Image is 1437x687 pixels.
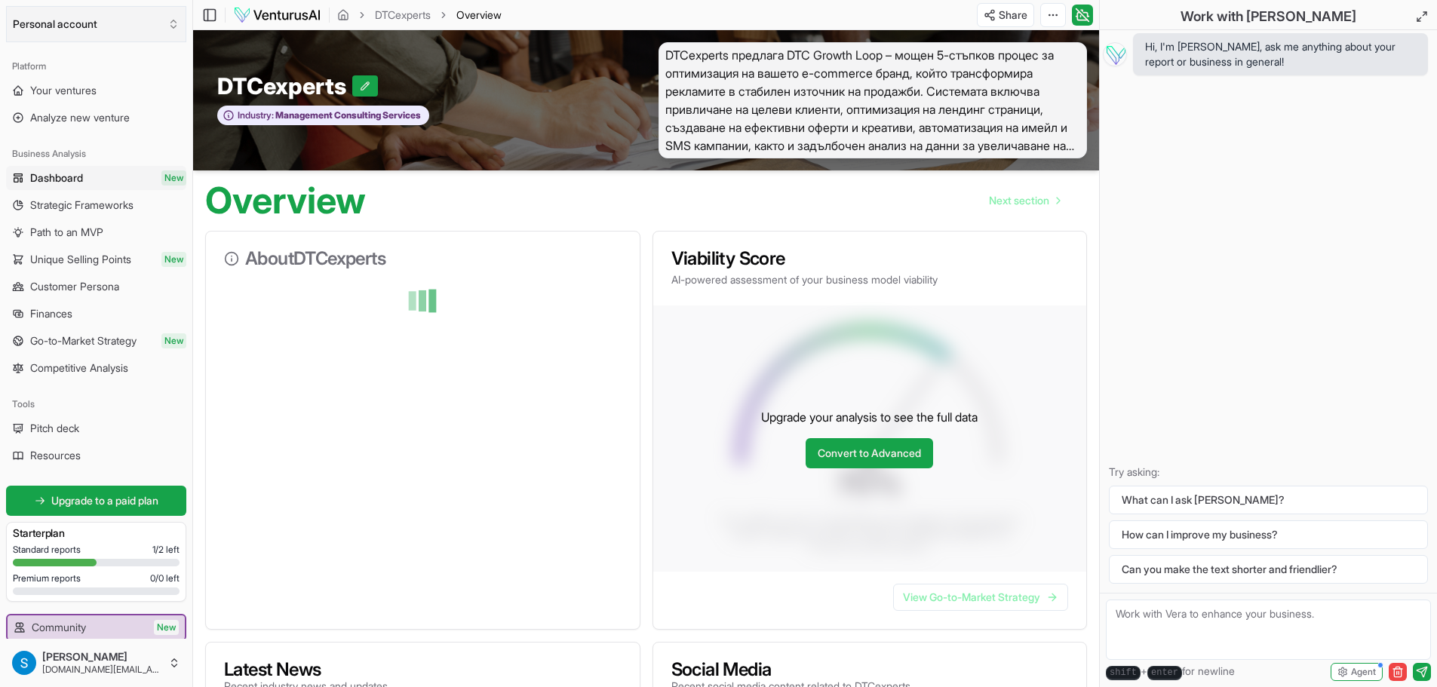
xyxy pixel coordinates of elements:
span: Community [32,620,86,635]
span: Pitch deck [30,421,79,436]
button: Agent [1331,663,1383,681]
button: [PERSON_NAME][DOMAIN_NAME][EMAIL_ADDRESS][DOMAIN_NAME] [6,645,186,681]
p: AI-powered assessment of your business model viability [671,272,1069,287]
a: DTCexperts [375,8,431,23]
span: Next section [989,193,1049,208]
a: CommunityNew [8,615,185,639]
span: New [161,170,186,186]
span: New [154,620,179,635]
span: Unique Selling Points [30,252,131,267]
a: Go to next page [977,186,1072,216]
kbd: enter [1147,666,1182,680]
button: Can you make the text shorter and friendlier? [1109,555,1428,584]
h3: Social Media [671,661,910,679]
span: Upgrade to a paid plan [51,493,158,508]
span: Analyze new venture [30,110,130,125]
span: [PERSON_NAME] [42,650,162,664]
span: New [161,333,186,348]
span: Industry: [238,109,274,121]
span: Dashboard [30,170,83,186]
nav: breadcrumb [337,8,502,23]
span: [DOMAIN_NAME][EMAIL_ADDRESS][DOMAIN_NAME] [42,664,162,676]
span: Go-to-Market Strategy [30,333,137,348]
a: Path to an MVP [6,220,186,244]
a: Go-to-Market StrategyNew [6,329,186,353]
nav: pagination [977,186,1072,216]
span: Competitive Analysis [30,360,128,376]
span: Standard reports [13,544,81,556]
span: DTCexperts предлага DTC Growth Loop – мощен 5-стъпков процес за оптимизация на вашето e-commerce ... [659,42,1088,158]
h2: Work with [PERSON_NAME] [1181,6,1356,27]
span: Overview [456,8,502,23]
a: Analyze new venture [6,106,186,130]
a: Pitch deck [6,416,186,440]
a: Upgrade to a paid plan [6,486,186,516]
div: Platform [6,54,186,78]
a: Unique Selling PointsNew [6,247,186,271]
span: Premium reports [13,572,81,584]
a: Strategic Frameworks [6,193,186,217]
h3: Starter plan [13,526,180,541]
a: Your ventures [6,78,186,103]
img: ACg8ocJEgUdSmjmyu6wDUa2cteu4sDjx2a6YEpBNUrn7I738LBeUdg=s96-c [12,651,36,675]
span: Share [999,8,1027,23]
span: Strategic Frameworks [30,198,134,213]
button: What can I ask [PERSON_NAME]? [1109,486,1428,514]
span: Hi, I'm [PERSON_NAME], ask me anything about your report or business in general! [1145,39,1416,69]
h3: About DTCexperts [224,250,622,268]
a: View Go-to-Market Strategy [893,584,1068,611]
span: Your ventures [30,83,97,98]
span: + for newline [1106,664,1235,680]
span: Path to an MVP [30,225,103,240]
span: Customer Persona [30,279,119,294]
h1: Overview [205,182,366,219]
div: Business Analysis [6,142,186,166]
span: Resources [30,448,81,463]
p: Try asking: [1109,465,1428,480]
span: Management Consulting Services [274,109,421,121]
h3: Latest News [224,661,388,679]
a: Convert to Advanced [806,438,933,468]
button: Industry:Management Consulting Services [217,106,429,126]
a: Customer Persona [6,274,186,299]
span: Agent [1351,666,1376,678]
h3: Viability Score [671,250,1069,268]
button: Share [977,3,1034,27]
a: Competitive Analysis [6,356,186,380]
p: Upgrade your analysis to see the full data [761,408,978,426]
img: Vera [1103,42,1127,66]
span: New [161,252,186,267]
span: 1 / 2 left [152,544,180,556]
span: Finances [30,306,72,321]
a: Resources [6,443,186,468]
div: Tools [6,392,186,416]
a: DashboardNew [6,166,186,190]
button: How can I improve my business? [1109,520,1428,549]
kbd: shift [1106,666,1141,680]
span: 0 / 0 left [150,572,180,584]
button: Select an organization [6,6,186,42]
span: DTCexperts [217,72,352,100]
img: logo [233,6,321,24]
a: Finances [6,302,186,326]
